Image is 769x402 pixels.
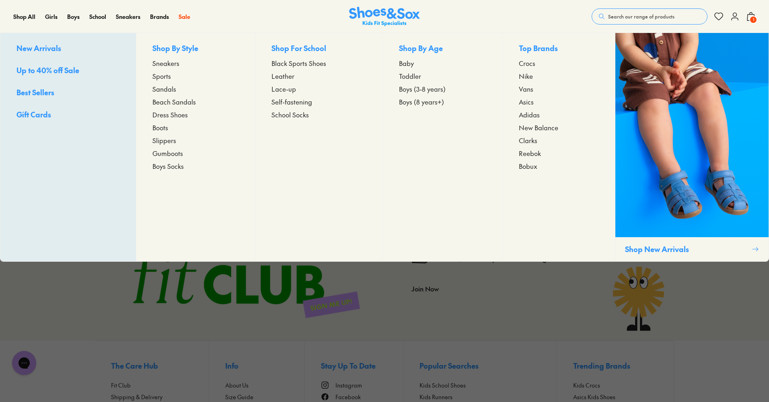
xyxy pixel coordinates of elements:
[67,12,80,21] a: Boys
[615,33,769,237] img: SNS_WEBASSETS_CollectionHero_ShopBoys_1280x1600_2.png
[419,357,557,375] button: Popular Searches
[419,381,466,390] span: Kids School Shoes
[271,97,312,107] span: Self-fastening
[179,12,190,21] a: Sale
[321,381,403,390] a: Instagram
[8,348,40,378] iframe: Gorgias live chat messenger
[152,161,184,171] span: Boys Socks
[625,244,748,254] p: Shop New Arrivals
[519,135,537,145] span: Clarks
[111,357,209,375] button: The Care Hub
[592,8,707,25] button: Search our range of products
[225,357,305,375] button: Info
[150,12,169,21] a: Brands
[45,12,58,21] a: Girls
[608,13,674,20] span: Search our range of products
[152,84,239,94] a: Sandals
[519,110,599,119] a: Adidas
[152,123,168,132] span: Boots
[519,148,599,158] a: Reebok
[152,43,239,55] p: Shop By Style
[111,360,158,371] span: The Care Hub
[13,12,35,21] span: Shop All
[411,280,439,297] button: Join Now
[519,161,537,171] span: Bobux
[519,84,533,94] span: Vans
[519,58,535,68] span: Crocs
[335,393,361,401] span: Facebook
[749,16,757,24] span: 1
[573,360,630,371] span: Trending Brands
[399,84,486,94] a: Boys (3-8 years)
[152,148,239,158] a: Gumboots
[16,43,61,53] span: New Arrivals
[225,360,239,371] span: Info
[152,84,176,94] span: Sandals
[519,43,599,55] p: Top Brands
[16,65,120,77] a: Up to 40% off Sale
[399,58,486,68] a: Baby
[349,7,420,27] a: Shoes & Sox
[615,33,769,261] a: Shop New Arrivals
[519,123,599,132] a: New Balance
[225,381,305,390] a: About Us
[152,110,188,119] span: Dress Shoes
[152,58,179,68] span: Sneakers
[321,393,403,401] a: Facebook
[573,381,600,390] span: Kids Crocs
[152,148,183,158] span: Gumboots
[519,71,533,81] span: Nike
[16,43,120,55] a: New Arrivals
[271,43,367,55] p: Shop For School
[573,357,658,375] button: Trending Brands
[519,71,599,81] a: Nike
[573,381,658,390] a: Kids Crocs
[152,161,239,171] a: Boys Socks
[519,84,599,94] a: Vans
[111,393,162,401] span: Shipping & Delivery
[519,110,540,119] span: Adidas
[519,148,541,158] span: Reebok
[399,71,486,81] a: Toddler
[321,360,376,371] span: Stay Up To Date
[419,381,557,390] a: Kids School Shoes
[16,109,51,119] span: Gift Cards
[89,12,106,21] a: School
[116,12,140,21] a: Sneakers
[152,135,239,145] a: Slippers
[399,97,486,107] a: Boys (8 years+)
[152,135,176,145] span: Slippers
[225,381,249,390] span: About Us
[349,7,420,27] img: SNS_Logo_Responsive.svg
[519,123,558,132] span: New Balance
[573,393,615,401] span: Asics Kids Shoes
[152,71,239,81] a: Sports
[519,97,599,107] a: Asics
[419,393,452,401] span: Kids Runners
[271,71,367,81] a: Leather
[519,161,599,171] a: Bobux
[746,8,756,25] button: 1
[399,84,446,94] span: Boys (3-8 years)
[111,381,209,390] a: Fit Club
[335,381,362,390] span: Instagram
[419,393,557,401] a: Kids Runners
[321,357,403,375] button: Stay Up To Date
[152,97,196,107] span: Beach Sandals
[152,97,239,107] a: Beach Sandals
[271,58,367,68] a: Black Sports Shoes
[271,110,367,119] a: School Socks
[399,97,444,107] span: Boys (8 years+)
[399,58,414,68] span: Baby
[152,123,239,132] a: Boots
[271,97,367,107] a: Self-fastening
[111,393,209,401] a: Shipping & Delivery
[225,393,305,401] a: Size Guide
